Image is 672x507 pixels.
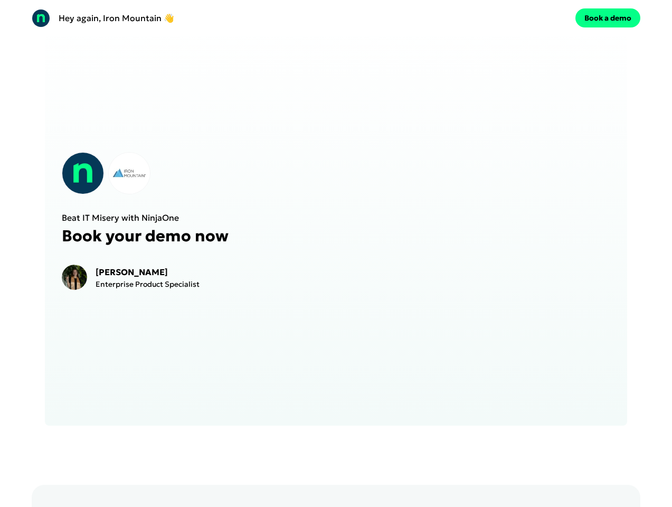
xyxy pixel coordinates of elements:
p: Beat IT Misery with NinjaOne [62,211,320,224]
p: Hey again, Iron Mountain 👋 [59,12,174,24]
p: Book your demo now [62,226,320,246]
p: Enterprise Product Specialist [96,279,200,289]
p: [PERSON_NAME] [96,266,200,278]
button: Book a demo [575,8,640,27]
